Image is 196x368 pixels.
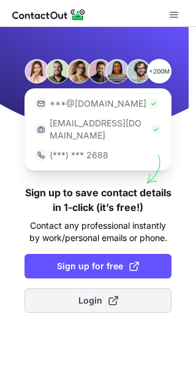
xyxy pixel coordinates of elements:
[88,59,112,83] img: Person #4
[35,149,47,161] img: https://contactout.com/extension/app/static/media/login-phone-icon.bacfcb865e29de816d437549d7f4cb...
[78,294,118,307] span: Login
[57,260,139,272] span: Sign up for free
[24,288,171,313] button: Login
[149,99,159,109] img: Check Icon
[35,98,47,110] img: https://contactout.com/extension/app/static/media/login-email-icon.f64bce713bb5cd1896fef81aa7b14a...
[126,59,151,83] img: Person #6
[24,220,171,244] p: Contact any professional instantly by work/personal emails or phone.
[24,59,49,83] img: Person #1
[50,98,146,110] p: ***@[DOMAIN_NAME]
[147,59,171,83] p: +200M
[45,59,70,83] img: Person #2
[35,123,47,136] img: https://contactout.com/extension/app/static/media/login-work-icon.638a5007170bc45168077fde17b29a1...
[12,7,86,22] img: ContactOut v5.3.10
[24,185,171,215] h1: Sign up to save contact details in 1-click (it’s free!)
[67,59,91,83] img: Person #3
[24,254,171,278] button: Sign up for free
[151,125,161,134] img: Check Icon
[105,59,129,83] img: Person #5
[50,117,149,142] p: [EMAIL_ADDRESS][DOMAIN_NAME]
